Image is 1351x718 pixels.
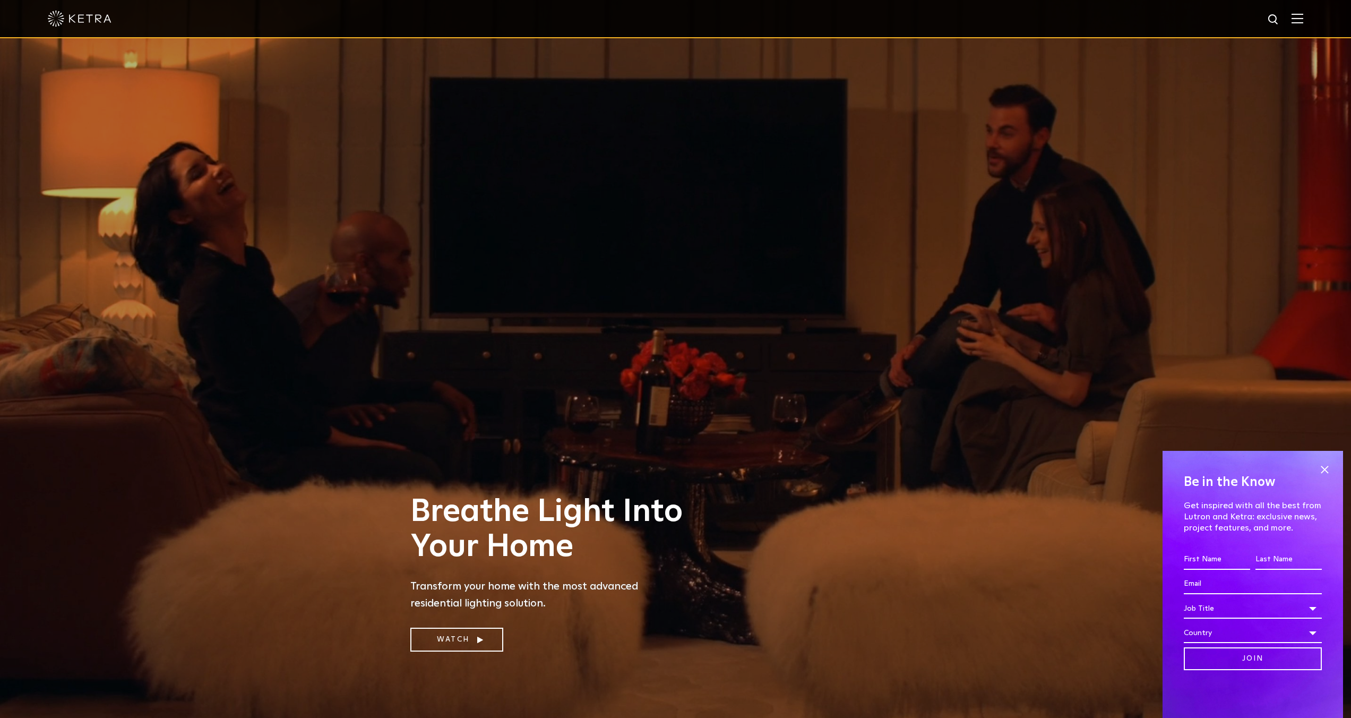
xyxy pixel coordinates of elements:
img: ketra-logo-2019-white [48,11,111,27]
h1: Breathe Light Into Your Home [410,494,692,565]
h4: Be in the Know [1184,472,1322,492]
p: Transform your home with the most advanced residential lighting solution. [410,578,692,612]
a: Watch [410,628,503,652]
img: search icon [1267,13,1280,27]
input: Last Name [1255,550,1322,570]
input: Join [1184,647,1322,670]
p: Get inspired with all the best from Lutron and Ketra: exclusive news, project features, and more. [1184,500,1322,533]
img: Hamburger%20Nav.svg [1292,13,1303,23]
input: Email [1184,574,1322,594]
input: First Name [1184,550,1250,570]
div: Country [1184,623,1322,643]
div: Job Title [1184,599,1322,619]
